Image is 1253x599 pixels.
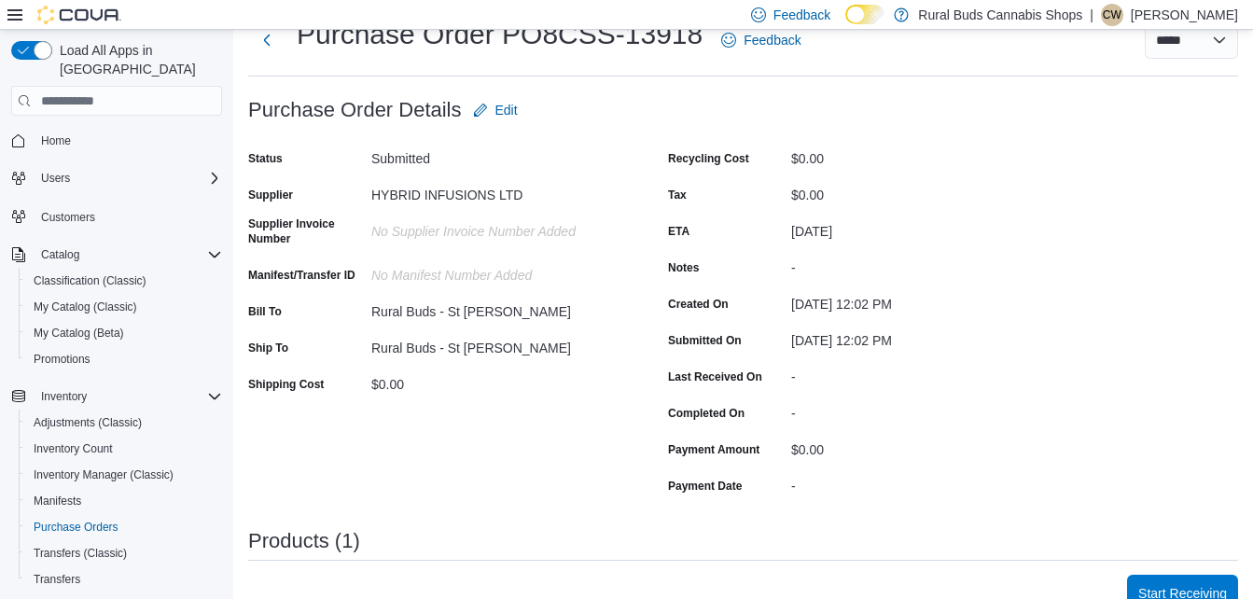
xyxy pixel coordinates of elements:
[791,144,1041,166] div: $0.00
[34,129,222,152] span: Home
[791,289,1041,312] div: [DATE] 12:02 PM
[34,415,142,430] span: Adjustments (Classic)
[26,270,154,292] a: Classification (Classic)
[371,260,621,283] div: No Manifest Number added
[52,41,222,78] span: Load All Apps in [GEOGRAPHIC_DATA]
[371,180,621,202] div: HYBRID INFUSIONS LTD
[26,348,98,370] a: Promotions
[714,21,808,59] a: Feedback
[26,568,88,591] a: Transfers
[668,479,742,494] label: Payment Date
[371,297,621,319] div: Rural Buds - St [PERSON_NAME]
[668,260,699,275] label: Notes
[668,333,742,348] label: Submitted On
[248,151,283,166] label: Status
[34,326,124,341] span: My Catalog (Beta)
[34,244,87,266] button: Catalog
[791,326,1041,348] div: [DATE] 12:02 PM
[248,21,285,59] button: Next
[34,467,174,482] span: Inventory Manager (Classic)
[466,91,525,129] button: Edit
[248,268,355,283] label: Manifest/Transfer ID
[26,516,222,538] span: Purchase Orders
[41,171,70,186] span: Users
[1103,4,1121,26] span: CW
[26,464,181,486] a: Inventory Manager (Classic)
[1090,4,1093,26] p: |
[668,297,729,312] label: Created On
[19,514,230,540] button: Purchase Orders
[26,516,126,538] a: Purchase Orders
[19,566,230,592] button: Transfers
[668,442,759,457] label: Payment Amount
[248,99,462,121] h3: Purchase Order Details
[744,31,801,49] span: Feedback
[26,542,222,564] span: Transfers (Classic)
[668,151,749,166] label: Recycling Cost
[668,188,687,202] label: Tax
[668,224,689,239] label: ETA
[26,438,120,460] a: Inventory Count
[248,216,364,246] label: Supplier Invoice Number
[371,144,621,166] div: Submitted
[34,167,77,189] button: Users
[34,385,94,408] button: Inventory
[248,530,360,552] h3: Products (1)
[26,464,222,486] span: Inventory Manager (Classic)
[19,436,230,462] button: Inventory Count
[19,320,230,346] button: My Catalog (Beta)
[791,398,1041,421] div: -
[19,268,230,294] button: Classification (Classic)
[19,488,230,514] button: Manifests
[26,322,132,344] a: My Catalog (Beta)
[26,568,222,591] span: Transfers
[34,204,222,228] span: Customers
[26,490,89,512] a: Manifests
[248,377,324,392] label: Shipping Cost
[4,127,230,154] button: Home
[4,242,230,268] button: Catalog
[371,216,621,239] div: No Supplier Invoice Number added
[248,188,293,202] label: Supplier
[791,253,1041,275] div: -
[791,362,1041,384] div: -
[371,369,621,392] div: $0.00
[26,438,222,460] span: Inventory Count
[26,411,222,434] span: Adjustments (Classic)
[26,542,134,564] a: Transfers (Classic)
[34,385,222,408] span: Inventory
[34,244,222,266] span: Catalog
[773,6,830,24] span: Feedback
[19,410,230,436] button: Adjustments (Classic)
[371,333,621,355] div: Rural Buds - St [PERSON_NAME]
[845,24,846,25] span: Dark Mode
[26,270,222,292] span: Classification (Classic)
[34,299,137,314] span: My Catalog (Classic)
[19,346,230,372] button: Promotions
[37,6,121,24] img: Cova
[19,540,230,566] button: Transfers (Classic)
[41,247,79,262] span: Catalog
[668,406,745,421] label: Completed On
[26,296,145,318] a: My Catalog (Classic)
[791,216,1041,239] div: [DATE]
[26,348,222,370] span: Promotions
[34,167,222,189] span: Users
[1101,4,1123,26] div: Chantel Witwicki
[34,273,146,288] span: Classification (Classic)
[41,210,95,225] span: Customers
[26,296,222,318] span: My Catalog (Classic)
[495,101,518,119] span: Edit
[4,383,230,410] button: Inventory
[668,369,762,384] label: Last Received On
[19,294,230,320] button: My Catalog (Classic)
[26,490,222,512] span: Manifests
[791,435,1041,457] div: $0.00
[34,520,118,535] span: Purchase Orders
[41,389,87,404] span: Inventory
[26,411,149,434] a: Adjustments (Classic)
[248,304,282,319] label: Bill To
[791,471,1041,494] div: -
[41,133,71,148] span: Home
[4,202,230,230] button: Customers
